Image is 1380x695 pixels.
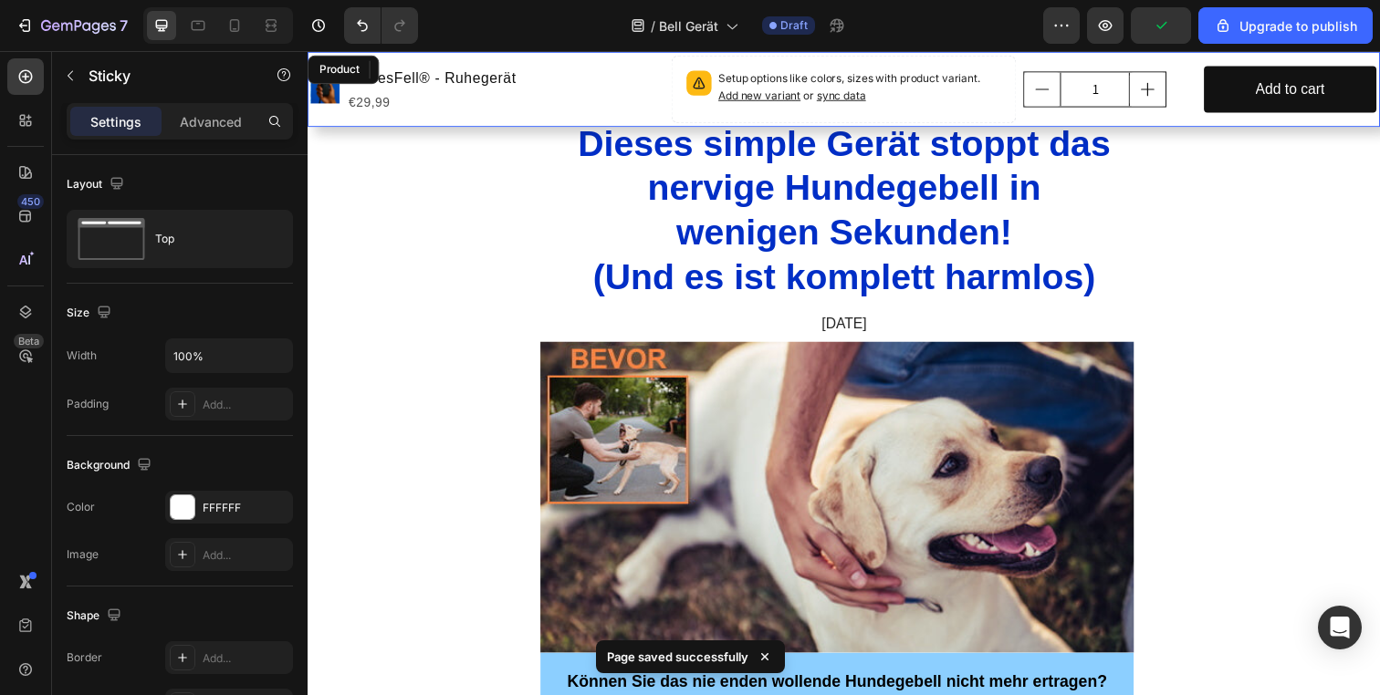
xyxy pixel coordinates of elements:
[7,7,136,44] button: 7
[968,26,1039,52] div: Add to cart
[659,16,718,36] span: Bell Gerät
[90,112,141,131] p: Settings
[14,334,44,348] div: Beta
[67,499,95,515] div: Color
[67,347,97,364] div: Width
[780,17,808,34] span: Draft
[651,16,655,36] span: /
[67,453,155,478] div: Background
[67,301,115,326] div: Size
[203,650,288,667] div: Add...
[67,604,125,628] div: Shape
[89,65,244,87] p: Sticky
[607,648,748,666] p: Page saved successfully
[239,269,856,288] p: [DATE]
[8,10,57,26] div: Product
[344,7,418,44] div: Undo/Redo
[155,218,267,260] div: Top
[308,51,1380,695] iframe: Design area
[376,164,719,204] span: wenigen Sekunden!
[180,112,242,131] p: Advanced
[203,500,288,516] div: FFFFFF
[915,15,1092,63] button: Add to cart
[291,210,804,250] span: (Und es ist komplett harmlos)
[237,296,843,614] img: gempages_577293653332984547-e732f08b-1e0e-4bb9-85ae-4526f301fa3c.jpg
[67,172,128,197] div: Layout
[203,547,288,564] div: Add...
[1318,606,1362,649] div: Open Intercom Messenger
[203,397,288,413] div: Add...
[67,546,99,563] div: Image
[166,339,292,372] input: Auto
[1198,7,1373,44] button: Upgrade to publish
[120,15,128,36] p: 7
[17,194,44,209] div: 450
[67,649,102,666] div: Border
[67,396,109,412] div: Padding
[1214,16,1357,36] div: Upgrade to publish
